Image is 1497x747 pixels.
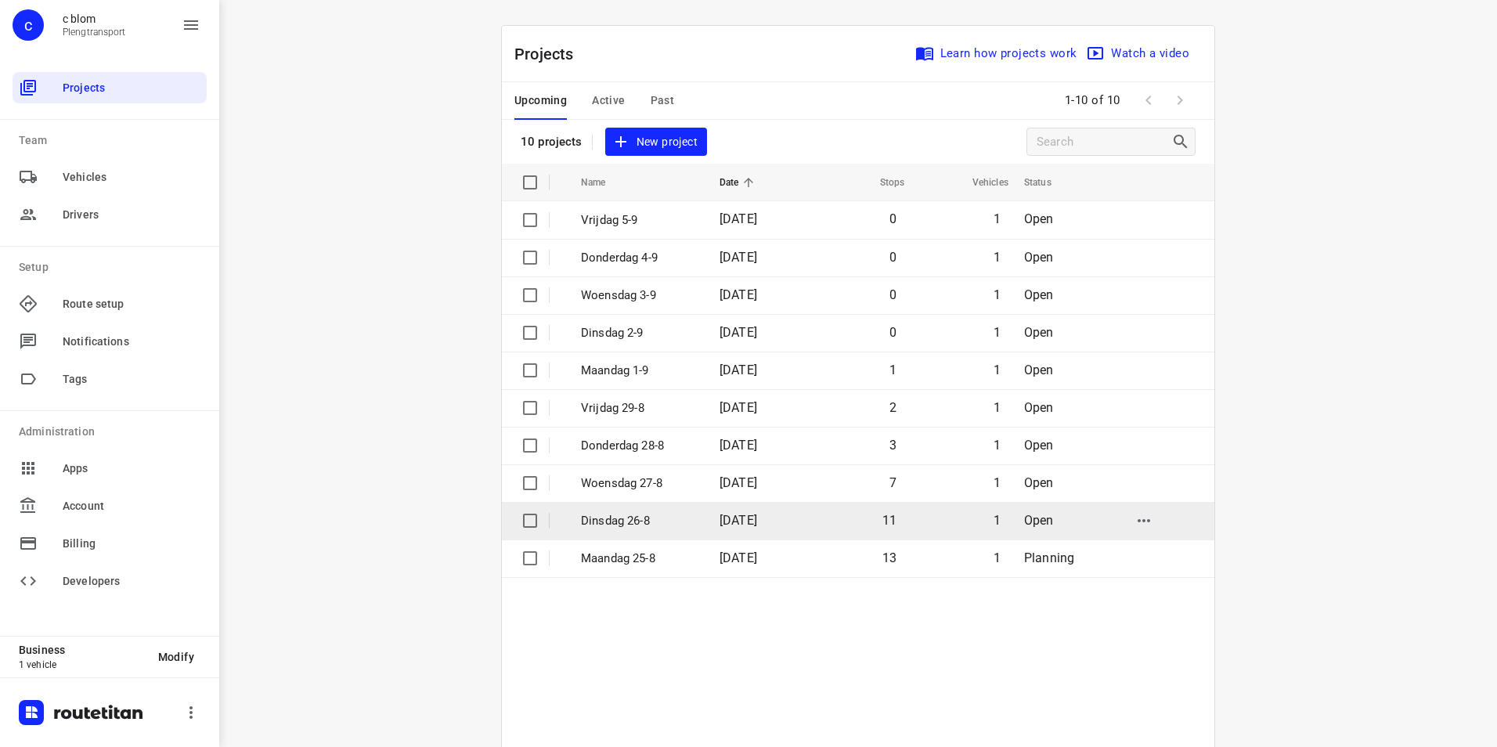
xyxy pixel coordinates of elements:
p: Administration [19,424,207,440]
span: Open [1024,475,1054,490]
button: New project [605,128,707,157]
span: [DATE] [720,550,757,565]
p: Maandag 1-9 [581,362,696,380]
div: Tags [13,363,207,395]
p: Team [19,132,207,149]
p: Maandag 25-8 [581,550,696,568]
span: 7 [889,475,896,490]
span: 2 [889,400,896,415]
span: 1 [994,363,1001,377]
span: Vehicles [63,169,200,186]
span: Modify [158,651,194,663]
p: Dinsdag 2-9 [581,324,696,342]
span: Open [1024,400,1054,415]
span: 0 [889,325,896,340]
span: 11 [882,513,896,528]
span: Stops [860,173,905,192]
span: Notifications [63,334,200,350]
span: Upcoming [514,91,567,110]
div: Apps [13,453,207,484]
div: Drivers [13,199,207,230]
span: [DATE] [720,250,757,265]
span: 1 [994,400,1001,415]
span: 1 [994,438,1001,453]
span: Open [1024,287,1054,302]
span: Developers [63,573,200,590]
span: [DATE] [720,475,757,490]
div: Route setup [13,288,207,319]
span: Status [1024,173,1072,192]
span: [DATE] [720,287,757,302]
span: Route setup [63,296,200,312]
span: Open [1024,513,1054,528]
span: Next Page [1164,85,1196,116]
p: Woensdag 27-8 [581,475,696,493]
p: Setup [19,259,207,276]
span: Account [63,498,200,514]
span: 1 [889,363,896,377]
span: Past [651,91,675,110]
div: c [13,9,44,41]
div: Account [13,490,207,521]
span: Planning [1024,550,1074,565]
span: [DATE] [720,363,757,377]
span: 1 [994,250,1001,265]
p: Donderdag 28-8 [581,437,696,455]
div: Projects [13,72,207,103]
p: 10 projects [521,135,583,149]
span: 0 [889,211,896,226]
p: 1 vehicle [19,659,146,670]
div: Vehicles [13,161,207,193]
span: Open [1024,438,1054,453]
p: c blom [63,13,126,25]
span: 1 [994,211,1001,226]
div: Developers [13,565,207,597]
span: Vehicles [952,173,1008,192]
span: Billing [63,536,200,552]
p: Woensdag 3-9 [581,287,696,305]
span: 1-10 of 10 [1059,84,1127,117]
span: Date [720,173,759,192]
span: Open [1024,325,1054,340]
p: Plengtransport [63,27,126,38]
div: Notifications [13,326,207,357]
span: New project [615,132,698,152]
span: Open [1024,211,1054,226]
p: Business [19,644,146,656]
span: Name [581,173,626,192]
span: 1 [994,325,1001,340]
div: Search [1171,132,1195,151]
p: Dinsdag 26-8 [581,512,696,530]
span: Previous Page [1133,85,1164,116]
span: Active [592,91,625,110]
p: Donderdag 4-9 [581,249,696,267]
span: [DATE] [720,211,757,226]
span: 1 [994,287,1001,302]
p: Projects [514,42,586,66]
div: Billing [13,528,207,559]
input: Search projects [1037,130,1171,154]
p: Vrijdag 5-9 [581,211,696,229]
span: [DATE] [720,325,757,340]
span: Tags [63,371,200,388]
span: Drivers [63,207,200,223]
span: Projects [63,80,200,96]
span: Open [1024,363,1054,377]
span: [DATE] [720,400,757,415]
span: 3 [889,438,896,453]
span: 13 [882,550,896,565]
span: 0 [889,287,896,302]
span: 0 [889,250,896,265]
span: [DATE] [720,513,757,528]
span: [DATE] [720,438,757,453]
button: Modify [146,643,207,671]
span: 1 [994,513,1001,528]
p: Vrijdag 29-8 [581,399,696,417]
span: Open [1024,250,1054,265]
span: Apps [63,460,200,477]
span: 1 [994,475,1001,490]
span: 1 [994,550,1001,565]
